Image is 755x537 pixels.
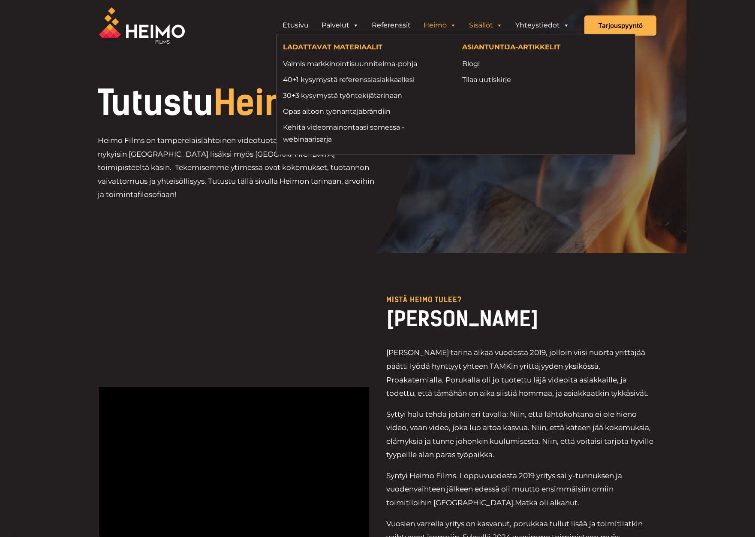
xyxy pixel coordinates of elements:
span: Heimoon [214,82,355,124]
aside: Header Widget 1 [272,17,580,34]
p: Heimo Films on tamperelaislähtöinen videotuotantoyhtiö, joka palvelee nykyisin [GEOGRAPHIC_DATA] ... [98,134,378,202]
a: 30+3 kysymystä työntekijätarinaan [283,90,449,101]
p: Syntyi Heimo Films. Loppuvuodesta 2019 yritys sai y-tunnuksen ja vuodenvaihteen jälkeen edessä ol... [386,469,656,510]
a: Tarjouspyyntö [584,15,656,36]
p: [PERSON_NAME] tarina alkaa vuodesta 2019, jolloin viisi nuorta yrittäjää päätti lyödä hynttyyt yh... [386,346,656,400]
a: Yhteystiedot [509,17,576,34]
a: Valmis markkinointisuunnitelma-pohja [283,58,449,70]
a: Blogi [462,58,629,70]
h4: ASIANTUNTIJA-ARTIKKELIT [462,43,629,53]
p: Mistä heimo tulee? [386,296,656,303]
a: Referenssit [365,17,417,34]
a: Kehitä videomainontaasi somessa -webinaarisarja [283,121,449,145]
a: Tilaa uutiskirje [462,74,629,85]
h1: Tutustu [98,86,436,120]
a: Etusivu [276,17,315,34]
a: Palvelut [315,17,365,34]
p: Syttyi halu tehdä jotain eri tavalla: Niin, että lähtökohtana ei ole hieno video, vaan video, jok... [386,408,656,462]
h4: LADATTAVAT MATERIAALIT [283,43,449,53]
a: Heimo [417,17,463,34]
img: Heimo Filmsin logo [99,7,185,44]
a: 40+1 kysymystä referenssiasiakkaallesi [283,74,449,85]
a: Opas aitoon työnantajabrändiin [283,106,449,117]
a: Sisällöt [463,17,509,34]
span: Matka oli alkanut. [515,498,579,507]
h2: [PERSON_NAME] [386,306,656,332]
